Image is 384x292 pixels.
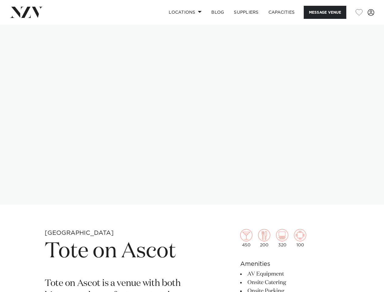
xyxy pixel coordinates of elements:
[276,229,288,241] img: theatre.png
[276,229,288,247] div: 320
[229,6,263,19] a: SUPPLIERS
[45,230,114,236] small: [GEOGRAPHIC_DATA]
[206,6,229,19] a: BLOG
[258,229,270,247] div: 200
[258,229,270,241] img: dining.png
[240,229,252,241] img: cocktail.png
[294,229,306,241] img: meeting.png
[10,7,43,18] img: nzv-logo.png
[240,278,339,287] li: Onsite Catering
[45,238,197,266] h1: Tote on Ascot
[294,229,306,247] div: 100
[304,6,346,19] button: Message Venue
[164,6,206,19] a: Locations
[240,259,339,269] h6: Amenities
[264,6,300,19] a: Capacities
[240,229,252,247] div: 450
[240,270,339,278] li: AV Equipment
